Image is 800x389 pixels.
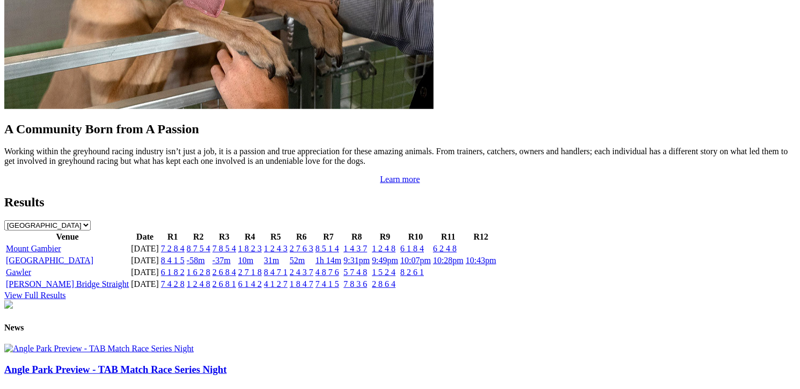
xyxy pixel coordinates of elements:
a: 6 1 8 4 [400,244,424,253]
a: 1 2 4 8 [372,244,395,253]
td: [DATE] [130,255,159,266]
a: 1 5 2 4 [372,268,395,277]
a: 1 2 4 3 [264,244,288,253]
a: 52m [290,256,305,265]
a: 2 7 1 8 [238,268,262,277]
a: 1h 14m [315,256,341,265]
th: R1 [160,232,185,242]
a: 1 4 3 7 [343,244,367,253]
a: 8 4 1 5 [161,256,185,265]
a: 2 6 8 1 [212,279,236,289]
a: 9:31pm [343,256,370,265]
th: R11 [432,232,464,242]
a: 4 8 7 6 [315,268,339,277]
a: 8 4 7 1 [264,268,288,277]
a: 4 1 2 7 [264,279,288,289]
a: -58m [187,256,205,265]
th: R6 [289,232,314,242]
a: 5 7 4 8 [343,268,367,277]
a: 2 6 8 4 [212,268,236,277]
h4: News [4,323,796,333]
a: 7 8 5 4 [212,244,236,253]
h2: A Community Born from A Passion [4,122,796,136]
a: 1 2 4 8 [187,279,210,289]
th: R7 [315,232,342,242]
th: R3 [212,232,237,242]
a: 10:07pm [400,256,431,265]
a: [PERSON_NAME] Bridge Straight [6,279,129,289]
a: 6 2 4 8 [433,244,457,253]
a: 6 1 4 2 [238,279,262,289]
th: R8 [343,232,370,242]
p: Working within the greyhound racing industry isn’t just a job, it is a passion and true appreciat... [4,147,796,166]
a: 1 6 2 8 [187,268,210,277]
th: Venue [5,232,129,242]
a: Angle Park Preview - TAB Match Race Series Night [4,364,227,375]
img: chasers_homepage.jpg [4,300,13,309]
th: R10 [400,232,431,242]
a: 9:49pm [372,256,398,265]
a: 7 2 8 4 [161,244,185,253]
td: [DATE] [130,267,159,278]
a: 8 7 5 4 [187,244,210,253]
th: R4 [238,232,262,242]
th: Date [130,232,159,242]
a: 8 5 1 4 [315,244,339,253]
a: 7 8 3 6 [343,279,367,289]
a: 2 7 6 3 [290,244,313,253]
a: 2 4 3 7 [290,268,313,277]
a: 7 4 2 8 [161,279,185,289]
td: [DATE] [130,243,159,254]
th: R2 [186,232,211,242]
a: Learn more [380,175,420,184]
a: 6 1 8 2 [161,268,185,277]
img: Angle Park Preview - TAB Match Race Series Night [4,344,194,354]
a: 1 8 2 3 [238,244,262,253]
a: View Full Results [4,291,66,300]
th: R9 [371,232,399,242]
a: -37m [212,256,231,265]
th: R5 [263,232,288,242]
a: 1 8 4 7 [290,279,313,289]
a: Mount Gambier [6,244,61,253]
a: 2 8 6 4 [372,279,395,289]
a: Gawler [6,268,31,277]
a: [GEOGRAPHIC_DATA] [6,256,93,265]
td: [DATE] [130,279,159,290]
a: 10:43pm [466,256,496,265]
a: 10:28pm [433,256,464,265]
h2: Results [4,195,796,210]
th: R12 [465,232,497,242]
a: 7 4 1 5 [315,279,339,289]
a: 31m [264,256,279,265]
a: 8 2 6 1 [400,268,424,277]
a: 10m [238,256,253,265]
